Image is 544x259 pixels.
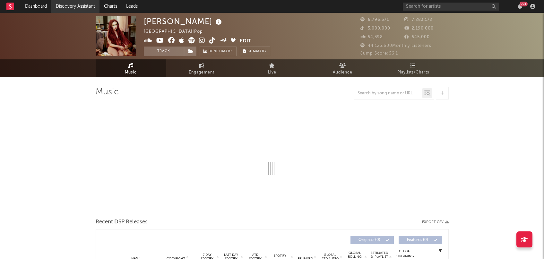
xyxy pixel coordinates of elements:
[403,3,499,11] input: Search for artists
[518,4,522,9] button: 99+
[96,218,148,226] span: Recent DSP Releases
[378,59,449,77] a: Playlists/Charts
[360,18,389,22] span: 6,796,371
[422,220,449,224] button: Export CSV
[166,59,237,77] a: Engagement
[144,47,184,56] button: Track
[397,69,429,76] span: Playlists/Charts
[355,238,384,242] span: Originals ( 0 )
[350,236,394,244] button: Originals(0)
[125,69,137,76] span: Music
[360,35,383,39] span: 54,398
[404,18,432,22] span: 7,283,172
[360,26,390,30] span: 5,000,000
[403,238,432,242] span: Features ( 0 )
[144,28,210,36] div: [GEOGRAPHIC_DATA] | Pop
[96,59,166,77] a: Music
[237,59,307,77] a: Live
[307,59,378,77] a: Audience
[520,2,528,6] div: 99 +
[399,236,442,244] button: Features(0)
[360,51,398,56] span: Jump Score: 66.1
[240,47,270,56] button: Summary
[268,69,276,76] span: Live
[144,16,223,27] div: [PERSON_NAME]
[404,35,430,39] span: 545,000
[354,91,422,96] input: Search by song name or URL
[189,69,214,76] span: Engagement
[209,48,233,56] span: Benchmark
[333,69,352,76] span: Audience
[248,50,267,53] span: Summary
[240,37,251,45] button: Edit
[200,47,237,56] a: Benchmark
[360,44,431,48] span: 44,123,600 Monthly Listeners
[404,26,434,30] span: 2,190,000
